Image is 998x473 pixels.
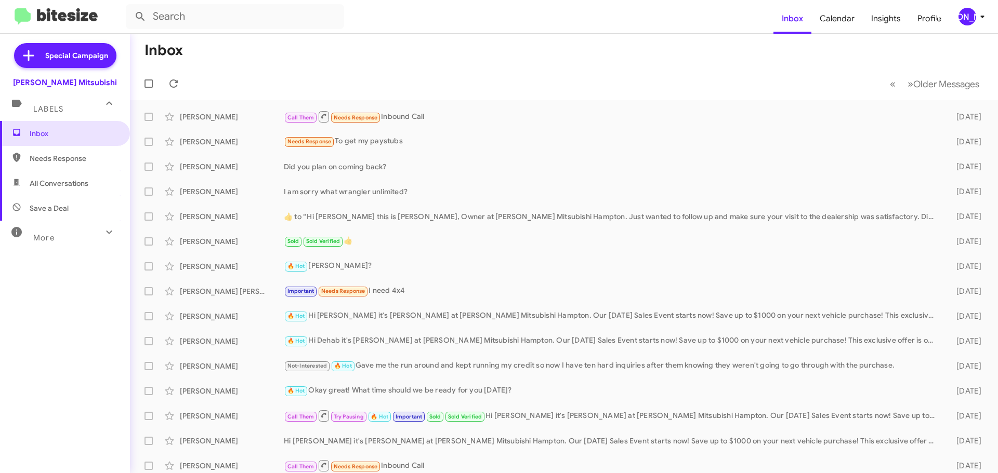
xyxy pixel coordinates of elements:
[940,186,990,197] div: [DATE]
[180,161,284,172] div: [PERSON_NAME]
[396,413,423,420] span: Important
[940,161,990,172] div: [DATE]
[884,73,902,94] button: Previous
[287,263,305,269] span: 🔥 Hot
[284,310,940,322] div: Hi [PERSON_NAME] it's [PERSON_NAME] at [PERSON_NAME] Mitsubishi Hampton. Our [DATE] Sales Event s...
[940,436,990,446] div: [DATE]
[284,360,940,372] div: Gave me the run around and kept running my credit so now I have ten hard inquiries after them kno...
[145,42,183,59] h1: Inbox
[284,335,940,347] div: Hi Dehab it's [PERSON_NAME] at [PERSON_NAME] Mitsubishi Hampton. Our [DATE] Sales Event starts no...
[913,78,979,90] span: Older Messages
[284,285,940,297] div: I need 4x4
[958,8,976,25] div: [PERSON_NAME]
[284,436,940,446] div: Hi [PERSON_NAME] it's [PERSON_NAME] at [PERSON_NAME] Mitsubishi Hampton. Our [DATE] Sales Event s...
[287,387,305,394] span: 🔥 Hot
[306,238,340,245] span: Sold Verified
[940,336,990,346] div: [DATE]
[940,236,990,247] div: [DATE]
[180,361,284,371] div: [PERSON_NAME]
[811,4,863,34] a: Calendar
[334,463,378,470] span: Needs Response
[33,104,63,114] span: Labels
[901,73,986,94] button: Next
[180,461,284,471] div: [PERSON_NAME]
[284,161,940,172] div: Did you plan on coming back?
[30,178,88,188] span: All Conversations
[287,288,314,294] span: Important
[180,236,284,247] div: [PERSON_NAME]
[284,211,940,222] div: ​👍​ to “ Hi [PERSON_NAME] this is [PERSON_NAME], Owner at [PERSON_NAME] Mitsubishi Hampton. Just ...
[429,413,441,420] span: Sold
[940,261,990,272] div: [DATE]
[180,436,284,446] div: [PERSON_NAME]
[940,361,990,371] div: [DATE]
[940,461,990,471] div: [DATE]
[334,114,378,121] span: Needs Response
[287,413,314,420] span: Call Them
[334,362,352,369] span: 🔥 Hot
[126,4,344,29] input: Search
[180,336,284,346] div: [PERSON_NAME]
[30,203,69,213] span: Save a Deal
[940,411,990,421] div: [DATE]
[33,233,55,242] span: More
[940,112,990,122] div: [DATE]
[287,313,305,319] span: 🔥 Hot
[284,459,940,472] div: Inbound Call
[287,238,299,245] span: Sold
[773,4,811,34] a: Inbox
[371,413,388,420] span: 🔥 Hot
[287,114,314,121] span: Call Them
[284,110,940,123] div: Inbound Call
[321,288,365,294] span: Needs Response
[287,138,332,145] span: Needs Response
[940,137,990,147] div: [DATE]
[30,153,118,164] span: Needs Response
[884,73,986,94] nav: Page navigation example
[284,385,940,397] div: Okay great! What time should we be ready for you [DATE]?
[180,261,284,272] div: [PERSON_NAME]
[287,463,314,470] span: Call Them
[940,311,990,321] div: [DATE]
[180,186,284,197] div: [PERSON_NAME]
[284,235,940,247] div: 👍
[14,43,116,68] a: Special Campaign
[284,260,940,272] div: [PERSON_NAME]?
[30,128,118,139] span: Inbox
[284,136,940,147] div: To get my paystubs
[334,413,364,420] span: Try Pausing
[287,337,305,344] span: 🔥 Hot
[180,311,284,321] div: [PERSON_NAME]
[180,211,284,222] div: [PERSON_NAME]
[909,4,950,34] a: Profile
[284,186,940,197] div: I am sorry what wrangler unlimited?
[180,112,284,122] div: [PERSON_NAME]
[940,211,990,222] div: [DATE]
[180,137,284,147] div: [PERSON_NAME]
[890,77,896,90] span: «
[45,50,108,61] span: Special Campaign
[950,8,987,25] button: [PERSON_NAME]
[13,77,117,88] div: [PERSON_NAME] Mitsubishi
[863,4,909,34] a: Insights
[180,411,284,421] div: [PERSON_NAME]
[448,413,482,420] span: Sold Verified
[287,362,327,369] span: Not-Interested
[908,77,913,90] span: »
[940,386,990,396] div: [DATE]
[284,409,940,422] div: Hi [PERSON_NAME] it's [PERSON_NAME] at [PERSON_NAME] Mitsubishi Hampton. Our [DATE] Sales Event s...
[180,386,284,396] div: [PERSON_NAME]
[940,286,990,296] div: [DATE]
[180,286,284,296] div: [PERSON_NAME] [PERSON_NAME]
